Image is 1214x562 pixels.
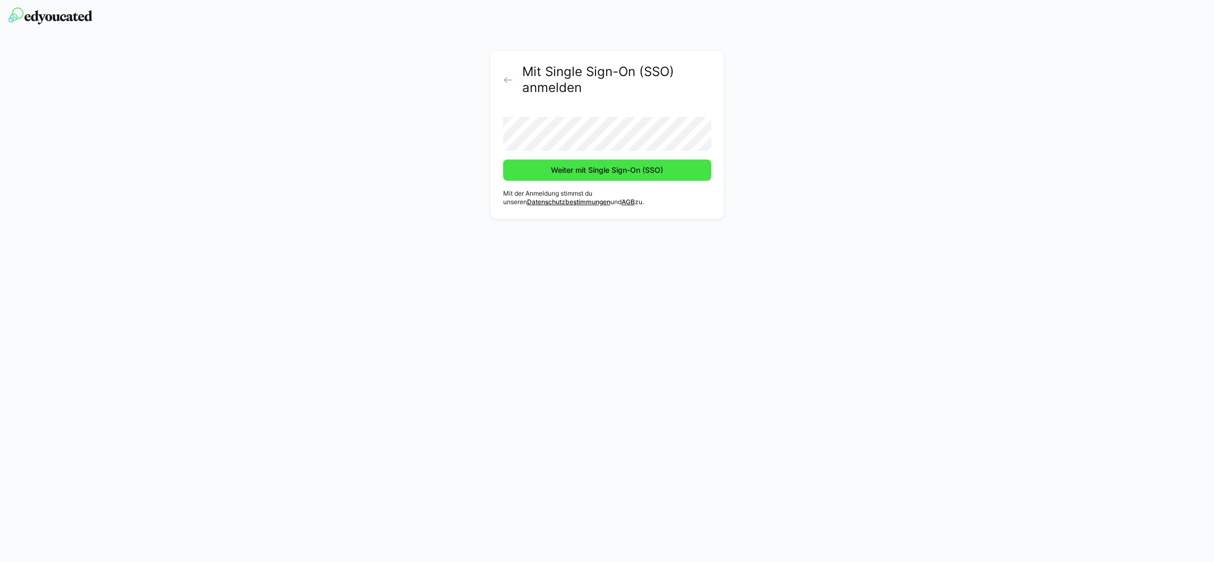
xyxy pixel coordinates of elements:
[522,64,711,96] h2: Mit Single Sign-On (SSO) anmelden
[503,189,711,206] p: Mit der Anmeldung stimmst du unseren und zu.
[9,7,92,24] img: edyoucated
[622,198,635,206] a: AGB
[503,160,711,181] button: Weiter mit Single Sign-On (SSO)
[549,165,665,175] span: Weiter mit Single Sign-On (SSO)
[527,198,610,206] a: Datenschutzbestimmungen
